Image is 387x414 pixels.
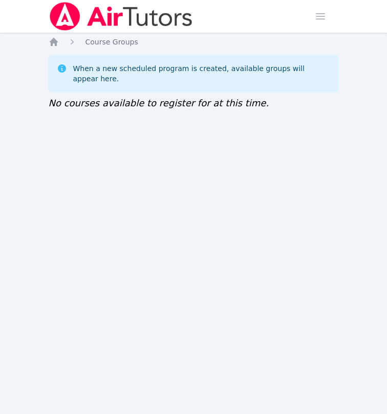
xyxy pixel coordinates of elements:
nav: Breadcrumb [49,37,339,47]
span: Course Groups [85,38,138,46]
img: Air Tutors [49,2,193,31]
a: Course Groups [85,37,138,47]
span: No courses available to register for at this time. [49,98,269,108]
div: When a new scheduled program is created, available groups will appear here. [73,63,331,84]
